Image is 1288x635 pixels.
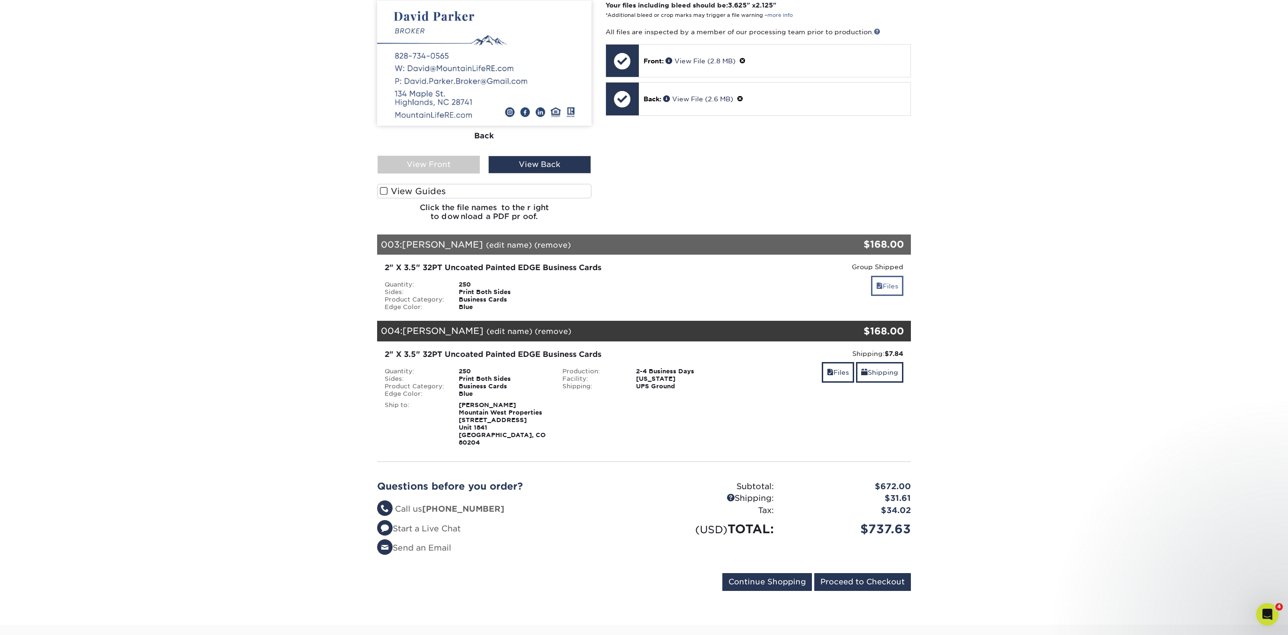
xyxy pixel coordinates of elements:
[740,262,903,272] div: Group Shipped
[452,303,555,311] div: Blue
[452,383,555,390] div: Business Cards
[644,57,664,65] span: Front:
[756,1,773,9] span: 2.125
[781,505,918,517] div: $34.02
[452,281,555,288] div: 250
[385,262,726,273] div: 2" X 3.5" 32PT Uncoated Painted EDGE Business Cards
[781,520,918,538] div: $737.63
[695,523,727,536] small: (USD)
[781,492,918,505] div: $31.61
[663,95,733,103] a: View File (2.6 MB)
[555,368,629,375] div: Production:
[377,203,591,228] h6: Click the file names to the right to download a PDF proof.
[666,57,735,65] a: View File (2.8 MB)
[452,375,555,383] div: Print Both Sides
[1275,603,1283,611] span: 4
[827,369,833,376] span: files
[555,383,629,390] div: Shipping:
[822,237,904,251] div: $168.00
[378,281,452,288] div: Quantity:
[452,390,555,398] div: Blue
[856,362,903,382] a: Shipping
[822,362,854,382] a: Files
[402,325,484,336] span: [PERSON_NAME]
[378,401,452,446] div: Ship to:
[459,401,546,446] strong: [PERSON_NAME] Mountain West Properties [STREET_ADDRESS] Unit 1841 [GEOGRAPHIC_DATA], CO 80204
[486,241,532,249] a: (edit name)
[378,390,452,398] div: Edge Color:
[555,375,629,383] div: Facility:
[452,296,555,303] div: Business Cards
[535,327,571,336] a: (remove)
[378,303,452,311] div: Edge Color:
[728,1,747,9] span: 3.625
[486,327,532,336] a: (edit name)
[452,288,555,296] div: Print Both Sides
[644,505,781,517] div: Tax:
[740,349,903,358] div: Shipping:
[452,368,555,375] div: 250
[606,1,776,9] strong: Your files including bleed should be: " x "
[378,375,452,383] div: Sides:
[378,156,480,174] div: View Front
[861,369,868,376] span: shipping
[378,296,452,303] div: Product Category:
[377,543,451,552] a: Send an Email
[402,239,483,249] span: [PERSON_NAME]
[644,481,781,493] div: Subtotal:
[385,349,726,360] div: 2" X 3.5" 32PT Uncoated Painted EDGE Business Cards
[871,276,903,296] a: Files
[378,368,452,375] div: Quantity:
[876,282,883,290] span: files
[644,95,661,103] span: Back:
[722,573,812,591] input: Continue Shopping
[377,481,637,492] h2: Questions before you order?
[885,350,903,357] strong: $7.84
[606,12,793,18] small: *Additional bleed or crop marks may trigger a file warning –
[767,12,793,18] a: more info
[377,126,591,146] div: Back
[629,375,733,383] div: [US_STATE]
[629,368,733,375] div: 2-4 Business Days
[378,383,452,390] div: Product Category:
[606,27,911,37] p: All files are inspected by a member of our processing team prior to production.
[534,241,571,249] a: (remove)
[377,184,591,198] label: View Guides
[781,481,918,493] div: $672.00
[377,524,461,533] a: Start a Live Chat
[377,503,637,515] li: Call us
[422,504,504,514] strong: [PHONE_NUMBER]
[378,288,452,296] div: Sides:
[644,520,781,538] div: TOTAL:
[488,156,591,174] div: View Back
[822,324,904,338] div: $168.00
[814,573,911,591] input: Proceed to Checkout
[377,321,822,341] div: 004:
[629,383,733,390] div: UPS Ground
[644,492,781,505] div: Shipping:
[1256,603,1279,626] iframe: Intercom live chat
[377,234,822,255] div: 003:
